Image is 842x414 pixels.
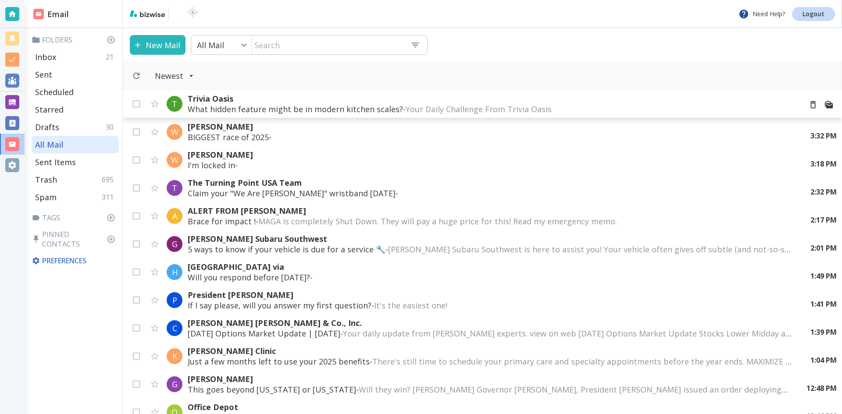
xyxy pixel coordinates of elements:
[739,9,785,19] p: Need Help?
[171,155,178,165] p: W
[172,99,177,109] p: T
[32,188,119,206] div: Spam311
[810,271,837,281] p: 1:49 PM
[810,299,837,309] p: 1:41 PM
[188,177,793,188] p: The Turning Point USA Team
[172,351,177,361] p: K
[32,213,119,223] p: Tags
[252,36,403,54] input: Search
[32,136,119,153] div: All Mail
[810,187,837,197] p: 2:32 PM
[821,97,837,113] button: Mark as Read
[130,10,165,17] img: bizwise
[32,66,119,83] div: Sent
[32,256,117,265] p: Preferences
[102,175,117,184] p: 695
[30,252,119,269] div: Preferences
[172,239,178,249] p: G
[188,300,793,311] p: If I say please, will you answer my first question? -
[805,97,821,113] button: Move to Trash
[810,159,837,169] p: 3:18 PM
[32,101,119,118] div: Starred
[32,118,119,136] div: Drafts30
[188,104,795,114] p: What hidden feature might be in modern kitchen scales? -
[172,183,177,193] p: T
[188,244,793,255] p: 5 ways to know if your vehicle is due for a service 🔧 -
[128,68,144,84] button: Refresh
[106,52,117,62] p: 21
[35,157,76,167] p: Sent Items
[810,243,837,253] p: 2:01 PM
[32,48,119,66] div: Inbox21
[33,8,69,20] h2: Email
[130,35,186,55] button: New Mail
[102,192,117,202] p: 311
[32,35,119,45] p: Folders
[33,9,44,19] img: DashboardSidebarEmail.svg
[188,328,793,339] p: [DATE] Options Market Update | [DATE] -
[32,153,119,171] div: Sent Items
[188,402,789,412] p: Office Depot
[35,52,56,62] p: Inbox
[188,346,793,356] p: [PERSON_NAME] Clinic
[172,7,213,21] img: BioTech International
[188,290,793,300] p: President [PERSON_NAME]
[810,215,837,225] p: 2:17 PM
[172,211,177,221] p: A
[188,205,793,216] p: ALERT FROM [PERSON_NAME]
[32,83,119,101] div: Scheduled
[172,323,177,333] p: C
[106,122,117,132] p: 30
[792,7,835,21] a: Logout
[188,149,793,160] p: [PERSON_NAME]
[35,104,64,115] p: Starred
[35,69,52,80] p: Sent
[810,355,837,365] p: 1:04 PM
[35,139,64,150] p: All Mail
[188,356,793,367] p: Just a few months left to use your 2025 benefits -
[810,131,837,141] p: 3:32 PM
[32,171,119,188] div: Trash695
[188,234,793,244] p: [PERSON_NAME] Subaru Southwest
[197,40,224,50] p: All Mail
[35,192,57,202] p: Spam
[374,300,640,311] span: It's the easiest one! ‌ ‌ ‌ ‌ ‌ ‌ ‌ ‌ ‌ ‌ ‌ ‌ ‌ ‌ ‌ ‌ ‌ ‌ ‌ ‌ ‌ ‌ ‌ ‌ ‌ ‌ ‌ ‌ ‌ ‌ ‌ ‌ ‌ ‌ ‌ ‌ ‌ ‌...
[188,216,793,226] p: Brace for impact ! -
[188,160,793,170] p: I'm locked in -
[806,383,837,393] p: 12:48 PM
[188,132,793,142] p: BIGGEST race of 2025 -
[258,216,738,226] span: MAGA is completely Shut Down. They will pay a huge price for this! Read my emergency memo. ‌ ‌ ‌ ...
[35,174,57,185] p: Trash
[271,132,491,142] span: ‌ ‌ ‌ ‌ ‌ ‌ ‌ ‌ ‌ ‌ ‌ ‌ ‌ ‌ ‌ ‌ ‌ ‌ ‌ ‌ ‌ ‌ ‌ ‌ ‌ ‌ ‌ ‌ ‌ ‌ ‌ ‌ ‌ ‌ ‌ ‌ ‌ ‌ ‌ ‌ ‌ ‌ ‌ ‌ ‌ ‌ ‌ ‌ ‌...
[188,318,793,328] p: [PERSON_NAME] [PERSON_NAME] & Co., Inc.
[172,295,177,305] p: P
[188,272,793,283] p: Will you respond before [DATE]? -
[172,267,178,277] p: H
[188,262,793,272] p: [GEOGRAPHIC_DATA] via
[171,127,178,137] p: W
[188,121,793,132] p: [PERSON_NAME]
[32,230,119,249] p: Pinned Contacts
[803,11,824,17] p: Logout
[35,122,59,132] p: Drafts
[188,93,795,104] p: Trivia Oasis
[188,188,793,198] p: Claim your "We Are [PERSON_NAME]" wristband [DATE] -
[238,160,457,170] span: ‌ ‌ ‌ ‌ ‌ ‌ ‌ ‌ ‌ ‌ ‌ ‌ ‌ ‌ ‌ ‌ ‌ ‌ ‌ ‌ ‌ ‌ ‌ ‌ ‌ ‌ ‌ ‌ ‌ ‌ ‌ ‌ ‌ ‌ ‌ ‌ ‌ ‌ ‌ ‌ ‌ ‌ ‌ ‌ ‌ ‌ ‌ ‌ ‌...
[398,188,617,198] span: ‌ ‌ ‌ ‌ ‌ ‌ ‌ ‌ ‌ ‌ ‌ ‌ ‌ ‌ ‌ ‌ ‌ ‌ ‌ ‌ ‌ ‌ ‌ ‌ ‌ ‌ ‌ ‌ ‌ ‌ ‌ ‌ ‌ ‌ ‌ ‌ ‌ ‌ ‌ ‌ ‌ ‌ ‌ ‌ ‌ ‌ ‌ ‌ ‌...
[406,104,729,114] span: Your Daily Challenge From Trivia Oasis ‌ ‌ ‌ ‌ ‌ ‌ ‌ ‌ ‌ ‌ ‌ ‌ ‌ ‌ ‌ ‌ ‌ ‌ ‌ ‌ ‌ ‌ ‌ ‌ ‌ ‌ ‌ ‌ ‌ ...
[810,327,837,337] p: 1:39 PM
[172,379,178,389] p: G
[146,66,203,85] button: Filter
[35,87,74,97] p: Scheduled
[188,374,789,384] p: [PERSON_NAME]
[313,272,457,283] span: ͏‌ ͏‌ ͏‌ ͏‌ ͏‌ ͏‌ ͏‌ ͏‌ ͏‌ ͏‌ ͏‌ ͏‌ ͏‌ ͏‌ ͏‌ ͏‌ ͏‌ ͏‌ ͏‌ ͏‌ ͏‌ ͏‌ ͏‌ ͏‌ ͏‌ ͏‌ ͏‌ ͏‌ ͏‌ ͏‌ ͏‌ ͏‌ ͏...
[188,384,789,395] p: This goes beyond [US_STATE] or [US_STATE] -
